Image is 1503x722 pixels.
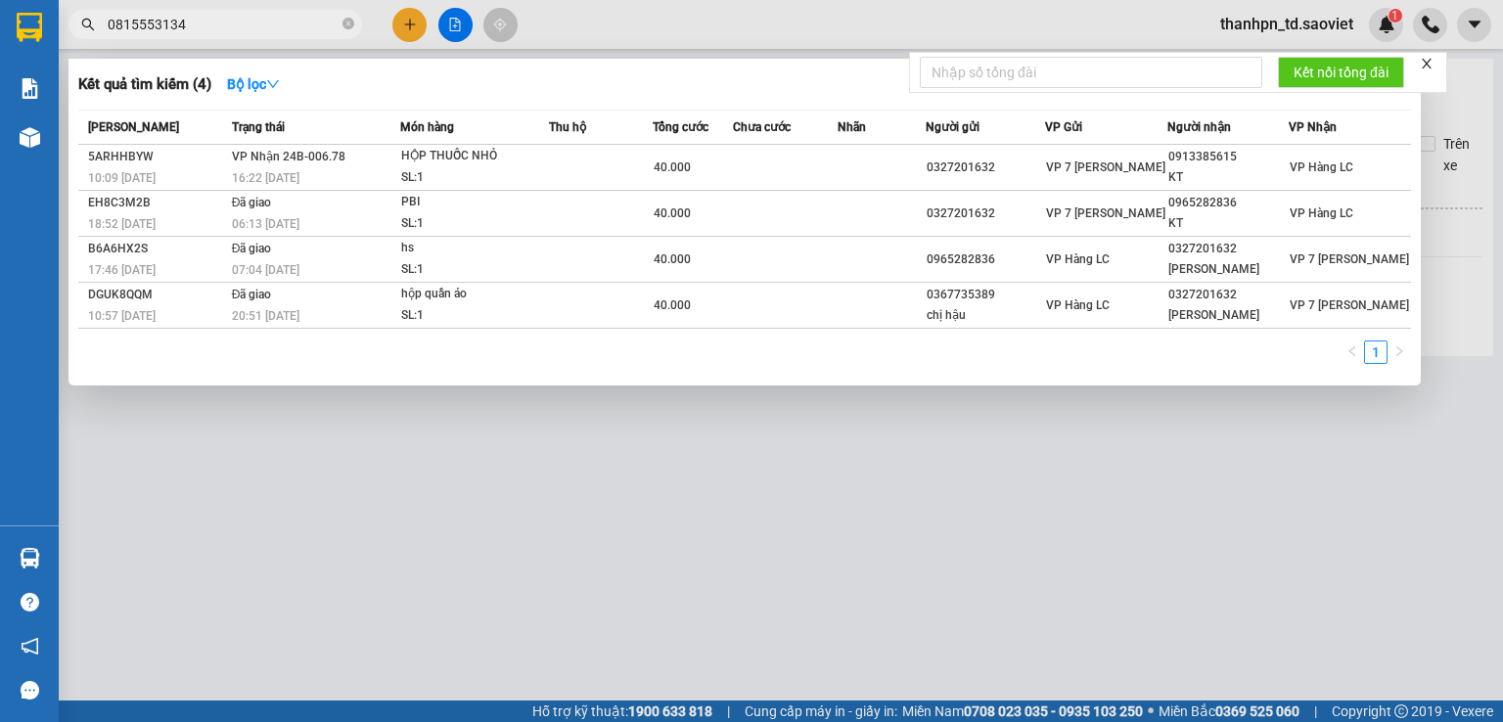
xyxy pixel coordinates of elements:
div: hs [401,238,548,259]
div: SL: 1 [401,305,548,327]
span: notification [21,637,39,655]
span: close-circle [342,16,354,34]
span: VP 7 [PERSON_NAME] [1290,298,1409,312]
span: [PERSON_NAME] [88,120,179,134]
span: VP Hàng LC [1046,298,1110,312]
div: DGUK8QQM [88,285,226,305]
span: Chưa cước [733,120,791,134]
li: 1 [1364,340,1388,364]
div: 0327201632 [927,203,1044,224]
span: VP Nhận [1289,120,1337,134]
input: Nhập số tổng đài [920,57,1262,88]
span: VP 7 [PERSON_NAME] [1046,160,1165,174]
span: 17:46 [DATE] [88,263,156,277]
span: message [21,681,39,699]
button: right [1388,340,1411,364]
span: 06:13 [DATE] [232,217,299,231]
button: Bộ lọcdown [211,68,296,100]
span: Trạng thái [232,120,285,134]
span: Đã giao [232,196,272,209]
span: VP Hàng LC [1046,252,1110,266]
span: VP Hàng LC [1290,206,1353,220]
span: 40.000 [654,252,691,266]
span: search [81,18,95,31]
div: 0913385615 [1168,147,1289,167]
span: 20:51 [DATE] [232,309,299,323]
div: HỘP THUỐC NHỎ [401,146,548,167]
div: 0327201632 [927,158,1044,178]
span: Thu hộ [549,120,586,134]
span: 10:09 [DATE] [88,171,156,185]
span: VP 7 [PERSON_NAME] [1290,252,1409,266]
img: warehouse-icon [20,127,40,148]
span: right [1393,345,1405,357]
div: chị hậu [927,305,1044,326]
span: Đã giao [232,288,272,301]
span: Người gửi [926,120,979,134]
div: hộp quần áo [401,284,548,305]
div: 0965282836 [1168,193,1289,213]
span: close [1420,57,1434,70]
button: Kết nối tổng đài [1278,57,1404,88]
div: 0965282836 [927,249,1044,270]
span: 07:04 [DATE] [232,263,299,277]
div: PBI [401,192,548,213]
div: 0327201632 [1168,239,1289,259]
img: solution-icon [20,78,40,99]
span: 18:52 [DATE] [88,217,156,231]
input: Tìm tên, số ĐT hoặc mã đơn [108,14,339,35]
div: KT [1168,167,1289,188]
li: Previous Page [1341,340,1364,364]
span: VP Gửi [1045,120,1082,134]
div: KT [1168,213,1289,234]
img: warehouse-icon [20,548,40,568]
span: VP Hàng LC [1290,160,1353,174]
div: B6A6HX2S [88,239,226,259]
div: 5ARHHBYW [88,147,226,167]
img: logo-vxr [17,13,42,42]
div: SL: 1 [401,259,548,281]
span: 10:57 [DATE] [88,309,156,323]
div: [PERSON_NAME] [1168,259,1289,280]
span: close-circle [342,18,354,29]
div: 0367735389 [927,285,1044,305]
div: [PERSON_NAME] [1168,305,1289,326]
span: 40.000 [654,298,691,312]
span: Tổng cước [653,120,708,134]
span: down [266,77,280,91]
span: VP Nhận 24B-006.78 [232,150,345,163]
strong: Bộ lọc [227,76,280,92]
div: SL: 1 [401,213,548,235]
button: left [1341,340,1364,364]
span: 16:22 [DATE] [232,171,299,185]
span: Nhãn [838,120,866,134]
span: Người nhận [1167,120,1231,134]
span: Đã giao [232,242,272,255]
h3: Kết quả tìm kiếm ( 4 ) [78,74,211,95]
span: question-circle [21,593,39,611]
span: left [1346,345,1358,357]
a: 1 [1365,341,1387,363]
span: Kết nối tổng đài [1294,62,1389,83]
span: 40.000 [654,160,691,174]
span: VP 7 [PERSON_NAME] [1046,206,1165,220]
li: Next Page [1388,340,1411,364]
div: SL: 1 [401,167,548,189]
div: EH8C3M2B [88,193,226,213]
span: Món hàng [400,120,454,134]
div: 0327201632 [1168,285,1289,305]
span: 40.000 [654,206,691,220]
